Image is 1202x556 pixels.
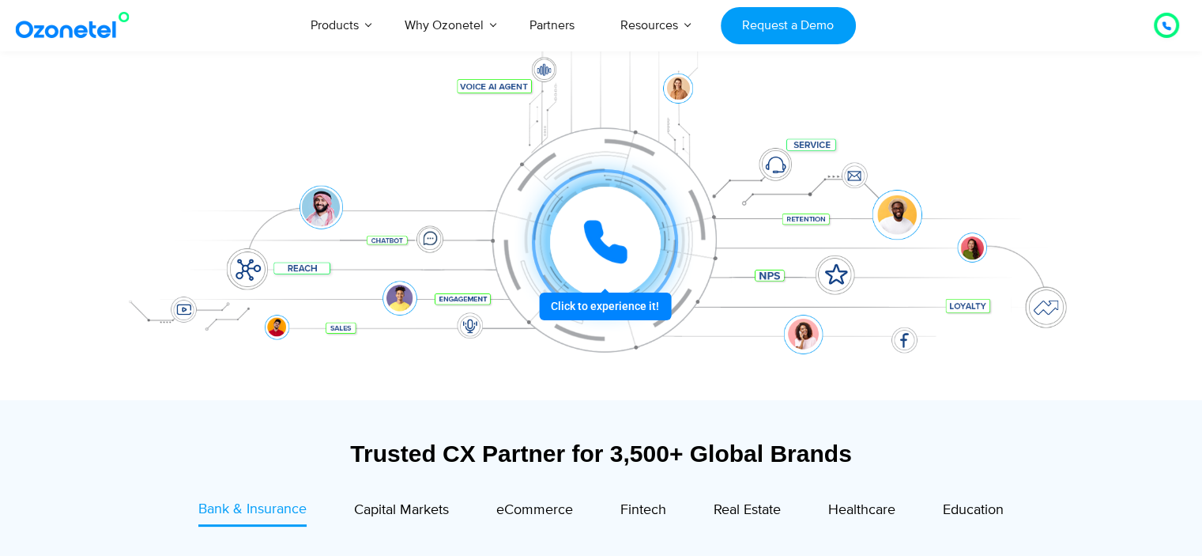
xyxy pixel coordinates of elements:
a: Healthcare [828,499,895,526]
a: Capital Markets [354,499,449,526]
span: Bank & Insurance [198,501,307,518]
a: Education [943,499,1004,526]
span: Fintech [620,501,666,519]
span: Healthcare [828,501,895,519]
a: eCommerce [496,499,573,526]
a: Bank & Insurance [198,499,307,527]
div: Trusted CX Partner for 3,500+ Global Brands [115,440,1087,467]
a: Real Estate [714,499,781,526]
span: eCommerce [496,501,573,519]
a: Request a Demo [721,7,856,44]
span: Capital Markets [354,501,449,519]
span: Education [943,501,1004,519]
span: Real Estate [714,501,781,519]
a: Fintech [620,499,666,526]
